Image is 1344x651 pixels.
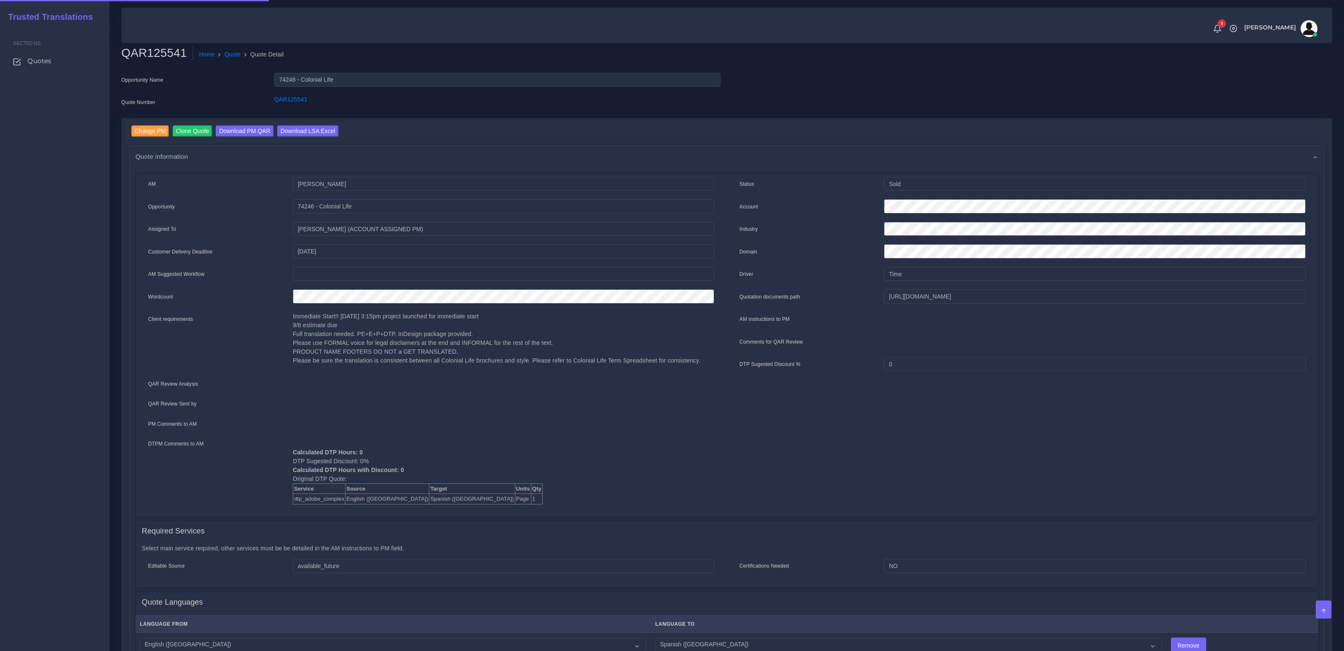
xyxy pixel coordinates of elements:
[130,146,1324,167] div: Quote information
[739,225,758,233] label: Industry
[739,180,754,188] label: Status
[293,483,345,494] th: Service
[142,544,1312,553] p: Select main service required, other services must be be detailed in the AM instructions to PM field.
[293,222,714,236] input: pm
[142,598,203,607] h4: Quote Languages
[148,315,193,323] label: Client requirements
[515,494,531,504] td: Page
[345,494,429,504] td: English ([GEOGRAPHIC_DATA])
[136,152,188,161] span: Quote information
[1240,20,1320,37] a: [PERSON_NAME]avatar
[1301,20,1317,37] img: avatar
[241,50,284,59] li: Quote Detail
[148,203,175,211] label: Opportunity
[148,293,173,301] label: Wordcount
[531,483,542,494] th: Qty
[739,562,789,570] label: Certifications Needed
[121,46,193,60] h2: QAR125541
[216,125,273,137] input: Download PM QAR
[293,467,404,473] b: Calculated DTP Hours with Discount: 0
[13,40,41,46] span: Sections
[142,527,205,536] h4: Required Services
[1244,24,1296,30] span: [PERSON_NAME]
[148,440,204,448] label: DTPM Comments to AM
[739,338,803,346] label: Comments for QAR Review
[1210,24,1225,33] a: 1
[739,203,758,211] label: Account
[131,125,169,137] input: Change PM
[345,483,429,494] th: Source
[173,125,213,137] input: Clone Quote
[515,483,531,494] th: Units
[121,76,163,84] label: Opportunity Name
[1218,19,1226,28] span: 1
[286,439,720,504] div: DTP Sugested Discount: 0% Original DTP Quote:
[429,483,515,494] th: Target
[2,10,93,24] a: Trusted Translations
[121,99,155,106] label: Quote Number
[739,315,790,323] label: AM instructions to PM
[739,360,801,368] label: DTP Sugested Discount %
[148,270,205,278] label: AM Suggested Workflow
[148,225,177,233] label: Assigned To
[531,494,542,504] td: 1
[293,449,363,456] b: Calculated DTP Hours: 0
[199,50,215,59] a: Home
[739,293,800,301] label: Quotation documents path
[148,400,197,408] label: QAR Review Sent by
[148,248,213,256] label: Customer Delivery Deadline
[274,96,307,103] a: QAR125541
[2,12,93,22] h2: Trusted Translations
[429,494,515,504] td: Spanish ([GEOGRAPHIC_DATA])
[27,56,51,66] span: Quotes
[739,248,757,256] label: Domain
[148,562,185,570] label: Editable Source
[293,494,345,504] td: dtp_adobe_complex
[293,312,714,365] p: Immediate Start!! [DATE] 3:15pm project launched for immediate start 9/8 estimate due Full transl...
[651,616,1166,633] th: Language To
[136,616,651,633] th: Language From
[148,380,198,388] label: QAR Review Analysis
[148,420,197,428] label: PM Comments to AM
[277,125,339,137] input: Download LSA Excel
[6,52,103,70] a: Quotes
[148,180,156,188] label: AM
[739,270,753,278] label: Driver
[225,50,241,59] a: Quote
